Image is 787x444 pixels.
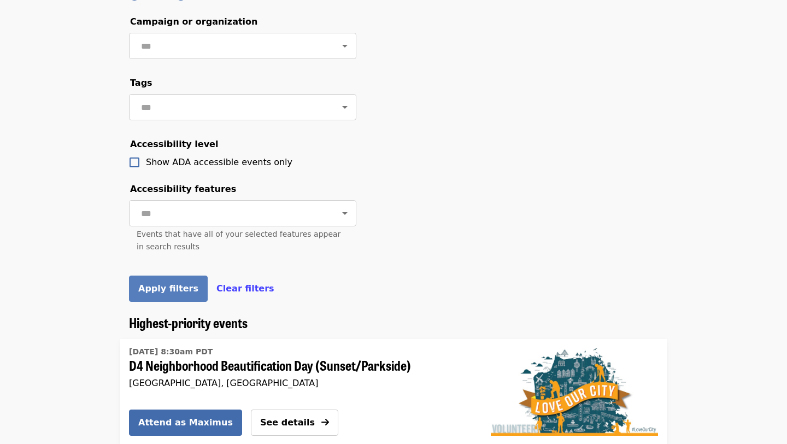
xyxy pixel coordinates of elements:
[129,346,213,358] time: [DATE] 8:30am PDT
[337,206,353,221] button: Open
[130,184,236,194] span: Accessibility features
[130,78,152,88] span: Tags
[138,416,233,429] span: Attend as Maximus
[216,283,274,294] span: Clear filters
[337,100,353,115] button: Open
[129,358,465,373] span: D4 Neighborhood Beautification Day (Sunset/Parkside)
[260,417,315,428] span: See details
[129,378,465,388] div: [GEOGRAPHIC_DATA], [GEOGRAPHIC_DATA]
[321,417,329,428] i: arrow-right icon
[130,16,257,27] span: Campaign or organization
[137,230,340,251] span: Events that have all of your selected features appear in search results
[129,276,208,302] button: Apply filters
[129,343,465,390] a: See details for "D4 Neighborhood Beautification Day (Sunset/Parkside)"
[146,157,292,167] span: Show ADA accessible events only
[130,139,218,149] span: Accessibility level
[129,410,242,436] button: Attend as Maximus
[138,283,198,294] span: Apply filters
[491,348,658,435] img: D4 Neighborhood Beautification Day (Sunset/Parkside) organized by SF Public Works
[482,339,667,444] a: D4 Neighborhood Beautification Day (Sunset/Parkside)
[337,38,353,54] button: Open
[129,313,248,332] span: Highest-priority events
[216,282,274,295] button: Clear filters
[251,410,338,436] button: See details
